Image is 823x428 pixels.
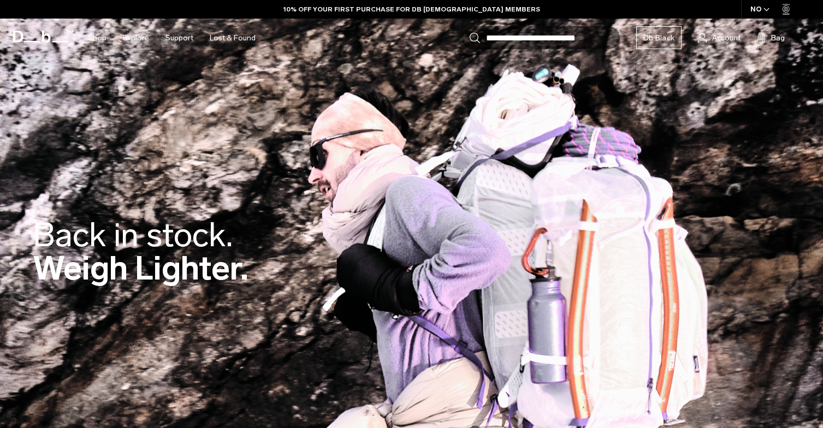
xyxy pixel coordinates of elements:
span: Bag [771,32,785,44]
span: Back in stock. [33,215,233,255]
a: Lost & Found [210,19,256,57]
a: Shop [88,19,106,57]
a: Db Black [636,26,682,49]
a: Explore [123,19,149,57]
span: Account [712,32,741,44]
h2: Weigh Lighter. [33,218,248,285]
a: Support [165,19,193,57]
nav: Main Navigation [80,19,264,57]
a: 10% OFF YOUR FIRST PURCHASE FOR DB [DEMOGRAPHIC_DATA] MEMBERS [283,4,540,14]
button: Bag [757,31,785,44]
a: Account [698,31,741,44]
